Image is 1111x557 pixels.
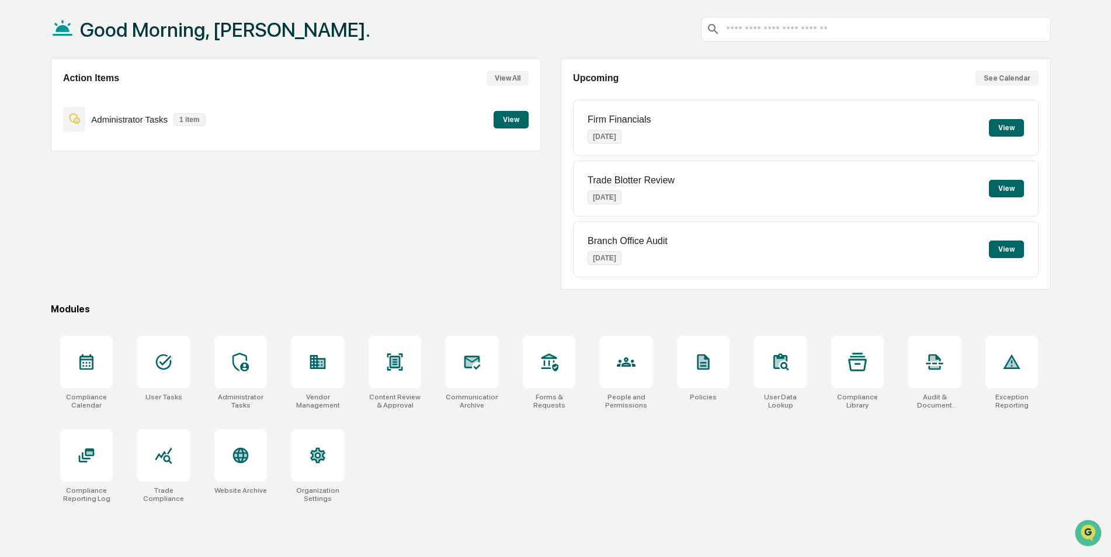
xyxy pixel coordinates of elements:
div: User Data Lookup [754,393,807,409]
a: 🖐️Preclearance [7,142,80,163]
p: Branch Office Audit [588,236,668,246]
div: Audit & Document Logs [908,393,961,409]
p: [DATE] [588,130,622,144]
iframe: Open customer support [1074,518,1105,550]
p: [DATE] [588,190,622,204]
div: Compliance Library [831,393,884,409]
div: User Tasks [145,393,182,401]
img: 1746055101610-c473b297-6a78-478c-a979-82029cc54cd1 [12,89,33,110]
div: Exception Reporting [985,393,1038,409]
button: View [494,111,529,128]
div: 🔎 [12,170,21,180]
div: Organization Settings [291,486,344,503]
div: Policies [690,393,717,401]
button: See Calendar [975,71,1039,86]
div: Trade Compliance [137,486,190,503]
p: Administrator Tasks [91,114,168,124]
button: Start new chat [199,93,213,107]
div: Administrator Tasks [214,393,267,409]
span: Data Lookup [23,169,74,181]
div: Forms & Requests [523,393,575,409]
div: People and Permissions [600,393,652,409]
button: View [989,119,1024,137]
p: Firm Financials [588,114,651,125]
a: 🔎Data Lookup [7,165,78,186]
p: 1 item [173,113,206,126]
div: 🖐️ [12,148,21,158]
span: Preclearance [23,147,75,159]
a: Powered byPylon [82,197,141,207]
p: Trade Blotter Review [588,175,675,186]
span: Pylon [116,198,141,207]
div: Modules [51,304,1051,315]
div: Website Archive [214,486,267,495]
div: 🗄️ [85,148,94,158]
h1: Good Morning, [PERSON_NAME]. [80,18,370,41]
a: View [494,113,529,124]
h2: Action Items [63,73,119,83]
div: Communications Archive [446,393,498,409]
button: View [989,180,1024,197]
div: Compliance Reporting Log [60,486,113,503]
a: 🗄️Attestations [80,142,150,163]
div: Start new chat [40,89,192,101]
div: Compliance Calendar [60,393,113,409]
button: View All [487,71,529,86]
div: We're available if you need us! [40,101,148,110]
p: How can we help? [12,25,213,43]
div: Content Review & Approval [369,393,421,409]
input: Clear [30,53,193,65]
h2: Upcoming [573,73,619,83]
button: View [989,241,1024,258]
p: [DATE] [588,251,622,265]
div: Vendor Management [291,393,344,409]
span: Attestations [96,147,145,159]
